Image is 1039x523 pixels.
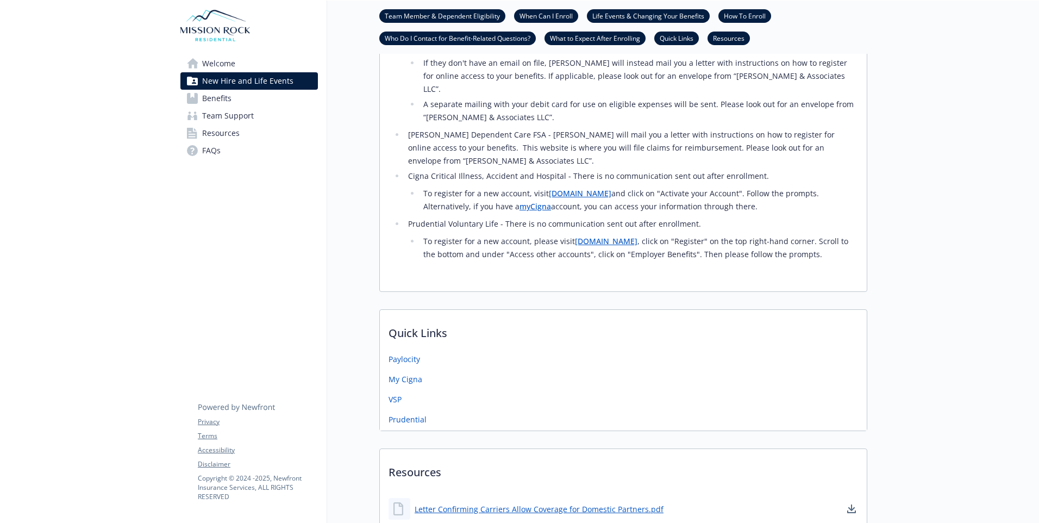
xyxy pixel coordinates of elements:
a: download document [845,502,858,515]
a: Life Events & Changing Your Benefits [587,10,710,21]
span: New Hire and Life Events [202,72,293,90]
a: Who Do I Contact for Benefit-Related Questions? [379,33,536,43]
a: What to Expect After Enrolling [544,33,646,43]
li: To register for a new account, please visit , click on "Register" on the top right-hand corner. S... [420,235,854,261]
p: Resources [380,449,867,489]
span: Welcome [202,55,235,72]
a: Prudential [389,414,427,425]
p: Copyright © 2024 - 2025 , Newfront Insurance Services, ALL RIGHTS RESERVED [198,474,317,501]
a: How To Enroll [718,10,771,21]
span: Resources [202,124,240,142]
a: Team Member & Dependent Eligibility [379,10,505,21]
a: Resources [180,124,318,142]
a: VSP [389,394,402,405]
a: My Cigna [389,373,422,385]
li: To register for a new account, visit and click on "Activate your Account". Follow the prompts. Al... [420,187,854,213]
a: When Can I Enroll [514,10,578,21]
span: Benefits [202,90,231,107]
a: [DOMAIN_NAME] [549,188,611,198]
li: If they don't have an email on file, [PERSON_NAME] will instead mail you a letter with instructio... [420,57,854,96]
a: [DOMAIN_NAME] [575,236,637,246]
a: Welcome [180,55,318,72]
li: Prudential Voluntary Life - There is no communication sent out after enrollment. [405,217,854,261]
li: Cigna Critical Illness, Accident and Hospital - There is no communication sent out after enrollment. [405,170,854,213]
a: Benefits [180,90,318,107]
a: Privacy [198,417,317,427]
a: myCigna [519,201,551,211]
a: Quick Links [654,33,699,43]
a: FAQs [180,142,318,159]
a: New Hire and Life Events [180,72,318,90]
a: Terms [198,431,317,441]
a: Paylocity [389,353,420,365]
span: FAQs [202,142,221,159]
a: Team Support [180,107,318,124]
li: A separate mailing with your debit card for use on eligible expenses will be sent. Please look ou... [420,98,854,124]
li: [PERSON_NAME] Dependent Care FSA - [PERSON_NAME] will mail you a letter with instructions on how ... [405,128,854,167]
a: Accessibility [198,445,317,455]
a: Resources [708,33,750,43]
p: Quick Links [380,310,867,350]
a: Disclaimer [198,459,317,469]
span: Team Support [202,107,254,124]
a: Letter Confirming Carriers Allow Coverage for Domestic Partners.pdf [415,503,664,515]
